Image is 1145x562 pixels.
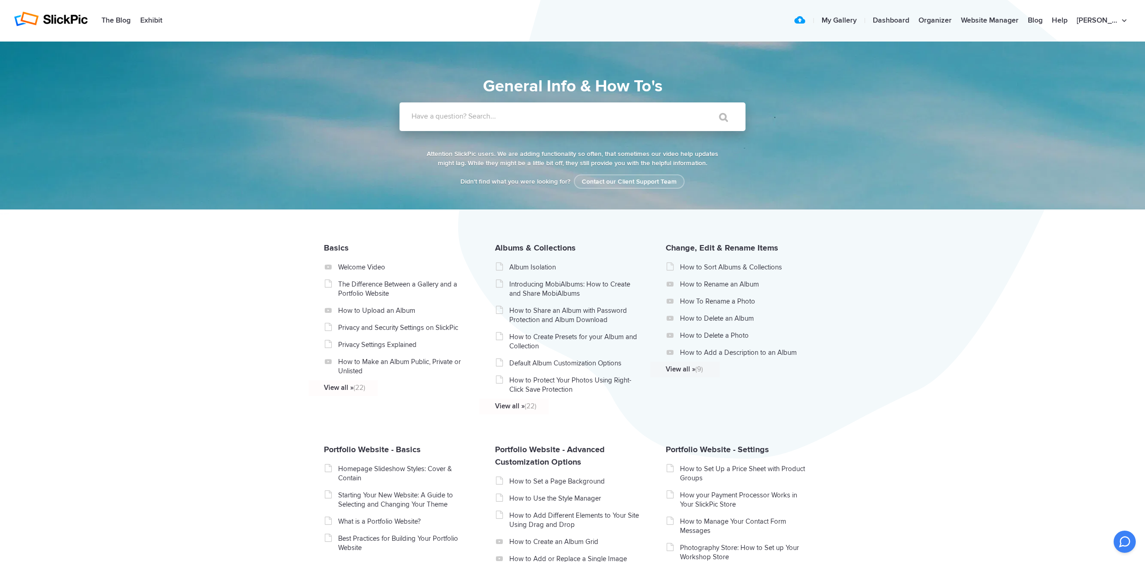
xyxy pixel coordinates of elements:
[509,332,640,351] a: How to Create Presets for your Album and Collection
[509,477,640,486] a: How to Set a Page Background
[338,323,469,332] a: Privacy and Security Settings on SlickPic
[338,517,469,526] a: What is a Portfolio Website?
[324,243,349,253] a: Basics
[338,534,469,552] a: Best Practices for Building Your Portfolio Website
[509,376,640,394] a: How to Protect Your Photos Using Right-Click Save Protection
[338,263,469,272] a: Welcome Video
[425,149,720,168] p: Attention SlickPic users. We are adding functionality so often, that sometimes our video help upd...
[509,280,640,298] a: Introducing MobiAlbums: How to Create and Share MobiAlbums
[680,543,811,562] a: Photography Store: How to Set up Your Workshop Store
[666,444,769,454] a: Portfolio Website - Settings
[509,537,640,546] a: How to Create an Album Grid
[338,464,469,483] a: Homepage Slideshow Styles: Cover & Contain
[338,280,469,298] a: The Difference Between a Gallery and a Portfolio Website
[680,490,811,509] a: How your Payment Processor Works in Your SlickPic Store
[509,359,640,368] a: Default Album Customization Options
[338,490,469,509] a: Starting Your New Website: A Guide to Selecting and Changing Your Theme
[680,314,811,323] a: How to Delete an Album
[680,464,811,483] a: How to Set Up a Price Sheet with Product Groups
[680,263,811,272] a: How to Sort Albums & Collections
[495,243,576,253] a: Albums & Collections
[680,280,811,289] a: How to Rename an Album
[358,74,787,99] h1: General Info & How To's
[700,106,739,128] input: 
[338,357,469,376] a: How to Make an Album Public, Private or Unlisted
[411,112,757,121] label: Have a question? Search...
[495,401,626,411] a: View all »(22)
[425,177,720,186] p: Didn't find what you were looking for?
[574,174,685,189] a: Contact our Client Support Team
[680,297,811,306] a: How To Rename a Photo
[680,348,811,357] a: How to Add a Description to an Album
[495,444,605,467] a: Portfolio Website - Advanced Customization Options
[324,444,421,454] a: Portfolio Website - Basics
[509,494,640,503] a: How to Use the Style Manager
[666,365,796,374] a: View all »(9)
[509,263,640,272] a: Album Isolation
[666,243,778,253] a: Change, Edit & Rename Items
[680,331,811,340] a: How to Delete a Photo
[324,383,454,392] a: View all »(22)
[509,306,640,324] a: How to Share an Album with Password Protection and Album Download
[680,517,811,535] a: How to Manage Your Contact Form Messages
[338,306,469,315] a: How to Upload an Album
[509,511,640,529] a: How to Add Different Elements to Your Site Using Drag and Drop
[338,340,469,349] a: Privacy Settings Explained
